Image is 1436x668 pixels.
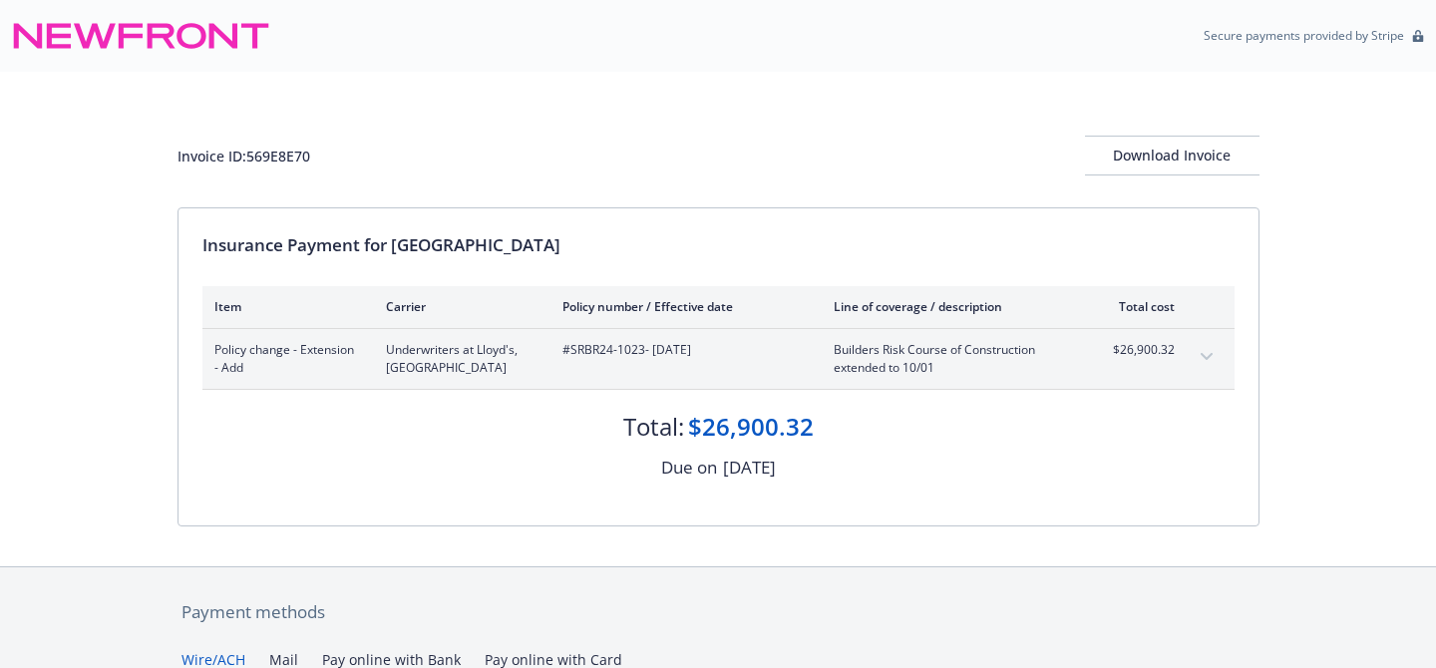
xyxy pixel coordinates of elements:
div: Insurance Payment for [GEOGRAPHIC_DATA] [202,232,1235,258]
span: $26,900.32 [1100,341,1175,359]
div: Download Invoice [1085,137,1259,174]
span: Policy change - Extension - Add [214,341,354,377]
span: Underwriters at Lloyd's, [GEOGRAPHIC_DATA] [386,341,531,377]
span: extended to 10/01 [834,359,1068,377]
button: Download Invoice [1085,136,1259,175]
div: Policy change - Extension - AddUnderwriters at Lloyd's, [GEOGRAPHIC_DATA]#SRBR24-1023- [DATE]Buil... [202,329,1235,389]
div: Item [214,298,354,315]
div: $26,900.32 [688,410,814,444]
p: Secure payments provided by Stripe [1204,27,1404,44]
button: expand content [1191,341,1223,373]
div: Carrier [386,298,531,315]
div: Total cost [1100,298,1175,315]
div: Policy number / Effective date [562,298,802,315]
span: Builders Risk Course of Constructionextended to 10/01 [834,341,1068,377]
span: #SRBR24-1023 - [DATE] [562,341,802,359]
span: Builders Risk Course of Construction [834,341,1068,359]
div: Total: [623,410,684,444]
div: Invoice ID: 569E8E70 [178,146,310,167]
div: Line of coverage / description [834,298,1068,315]
div: Payment methods [181,599,1256,625]
div: Due on [661,455,717,481]
div: [DATE] [723,455,776,481]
